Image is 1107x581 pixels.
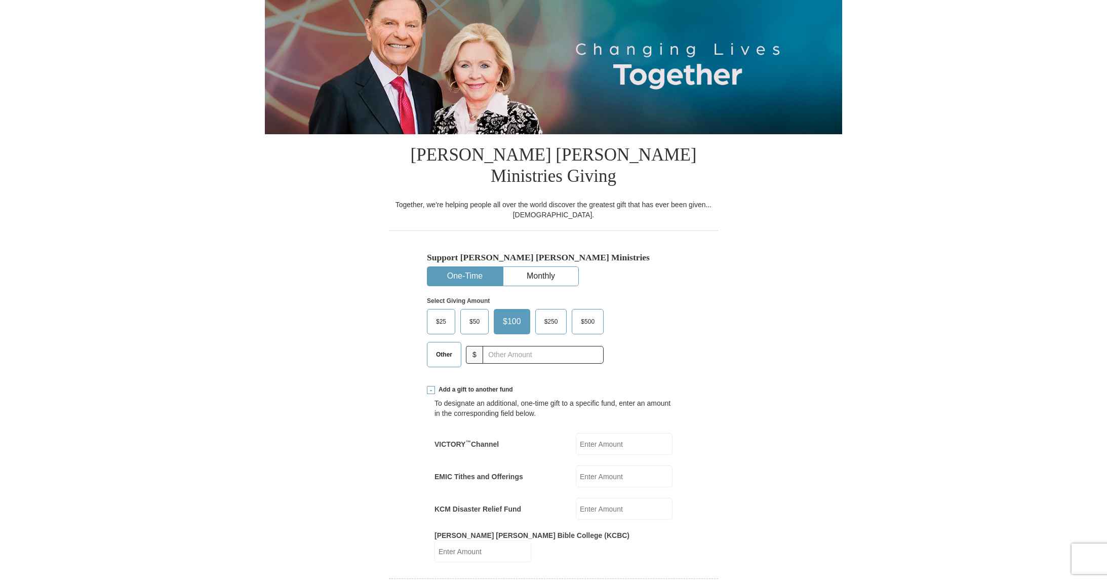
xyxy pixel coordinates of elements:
[434,504,521,514] label: KCM Disaster Relief Fund
[576,314,600,329] span: $500
[539,314,563,329] span: $250
[465,439,471,445] sup: ™
[389,134,718,200] h1: [PERSON_NAME] [PERSON_NAME] Ministries Giving
[483,346,604,364] input: Other Amount
[427,252,680,263] h5: Support [PERSON_NAME] [PERSON_NAME] Ministries
[464,314,485,329] span: $50
[576,498,673,520] input: Enter Amount
[434,530,629,540] label: [PERSON_NAME] [PERSON_NAME] Bible College (KCBC)
[435,385,513,394] span: Add a gift to another fund
[434,439,499,449] label: VICTORY Channel
[466,346,483,364] span: $
[427,297,490,304] strong: Select Giving Amount
[427,267,502,286] button: One-Time
[431,347,457,362] span: Other
[576,433,673,455] input: Enter Amount
[576,466,673,487] input: Enter Amount
[389,200,718,220] div: Together, we're helping people all over the world discover the greatest gift that has ever been g...
[503,267,578,286] button: Monthly
[434,472,523,482] label: EMIC Tithes and Offerings
[434,398,673,418] div: To designate an additional, one-time gift to a specific fund, enter an amount in the correspondin...
[431,314,451,329] span: $25
[434,540,531,562] input: Enter Amount
[498,314,526,329] span: $100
